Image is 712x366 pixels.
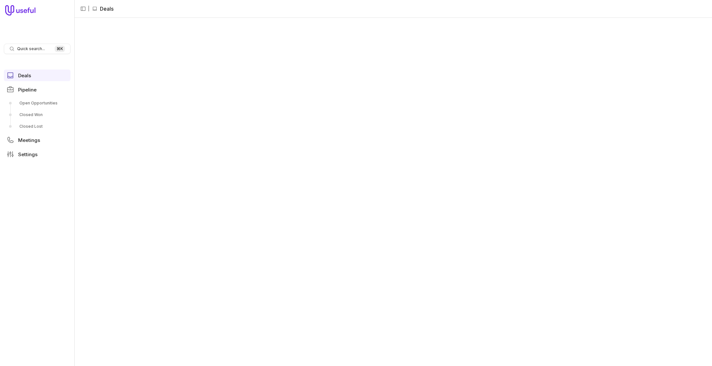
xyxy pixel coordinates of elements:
[92,5,113,13] li: Deals
[18,87,37,92] span: Pipeline
[4,84,70,95] a: Pipeline
[55,46,65,52] kbd: ⌘ K
[18,73,31,78] span: Deals
[4,148,70,160] a: Settings
[78,4,88,14] button: Collapse sidebar
[4,110,70,120] a: Closed Won
[4,98,70,108] a: Open Opportunities
[88,5,90,13] span: |
[4,70,70,81] a: Deals
[4,121,70,132] a: Closed Lost
[18,152,38,157] span: Settings
[4,134,70,146] a: Meetings
[4,98,70,132] div: Pipeline submenu
[18,138,40,143] span: Meetings
[17,46,45,51] span: Quick search...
